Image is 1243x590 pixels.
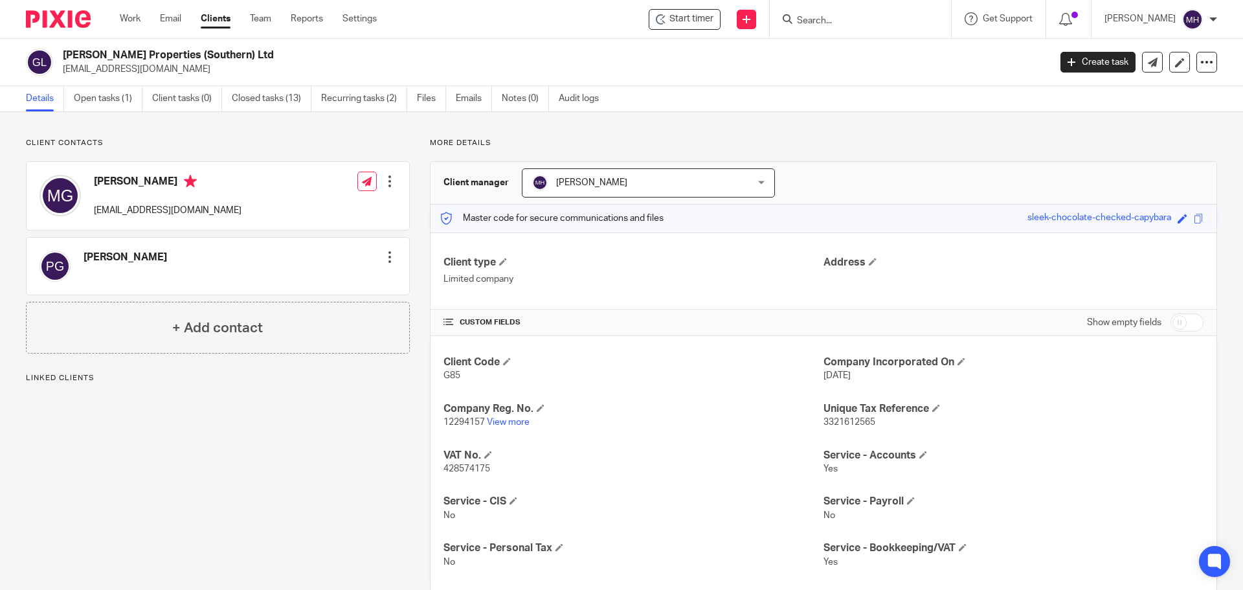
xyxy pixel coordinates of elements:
[823,371,851,380] span: [DATE]
[532,175,548,190] img: svg%3E
[1027,211,1171,226] div: sleek-chocolate-checked-capybara
[502,86,549,111] a: Notes (0)
[823,418,875,427] span: 3321612565
[443,273,823,286] p: Limited company
[172,318,263,338] h4: + Add contact
[184,175,197,188] i: Primary
[823,495,1204,508] h4: Service - Payroll
[443,256,823,269] h4: Client type
[1060,52,1136,73] a: Create task
[823,256,1204,269] h4: Address
[443,356,823,369] h4: Client Code
[823,464,838,473] span: Yes
[443,495,823,508] h4: Service - CIS
[342,12,377,25] a: Settings
[160,12,181,25] a: Email
[556,178,627,187] span: [PERSON_NAME]
[232,86,311,111] a: Closed tasks (13)
[443,558,455,567] span: No
[94,175,241,191] h4: [PERSON_NAME]
[94,204,241,217] p: [EMAIL_ADDRESS][DOMAIN_NAME]
[26,10,91,28] img: Pixie
[456,86,492,111] a: Emails
[201,12,230,25] a: Clients
[823,541,1204,555] h4: Service - Bookkeeping/VAT
[63,49,845,62] h2: [PERSON_NAME] Properties (Southern) Ltd
[443,317,823,328] h4: CUSTOM FIELDS
[487,418,530,427] a: View more
[291,12,323,25] a: Reports
[440,212,664,225] p: Master code for secure communications and files
[26,138,410,148] p: Client contacts
[26,49,53,76] img: svg%3E
[74,86,142,111] a: Open tasks (1)
[1104,12,1176,25] p: [PERSON_NAME]
[823,558,838,567] span: Yes
[1182,9,1203,30] img: svg%3E
[1087,316,1161,329] label: Show empty fields
[84,251,167,264] h4: [PERSON_NAME]
[430,138,1217,148] p: More details
[443,418,485,427] span: 12294157
[443,449,823,462] h4: VAT No.
[983,14,1033,23] span: Get Support
[823,449,1204,462] h4: Service - Accounts
[152,86,222,111] a: Client tasks (0)
[443,541,823,555] h4: Service - Personal Tax
[120,12,140,25] a: Work
[417,86,446,111] a: Files
[250,12,271,25] a: Team
[39,251,71,282] img: svg%3E
[443,464,490,473] span: 428574175
[796,16,912,27] input: Search
[443,371,460,380] span: G85
[443,511,455,520] span: No
[823,356,1204,369] h4: Company Incorporated On
[63,63,1041,76] p: [EMAIL_ADDRESS][DOMAIN_NAME]
[443,402,823,416] h4: Company Reg. No.
[669,12,713,26] span: Start timer
[443,176,509,189] h3: Client manager
[823,511,835,520] span: No
[321,86,407,111] a: Recurring tasks (2)
[823,402,1204,416] h4: Unique Tax Reference
[39,175,81,216] img: svg%3E
[26,86,64,111] a: Details
[559,86,609,111] a: Audit logs
[26,373,410,383] p: Linked clients
[649,9,721,30] div: Garrison Properties (Southern) Ltd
